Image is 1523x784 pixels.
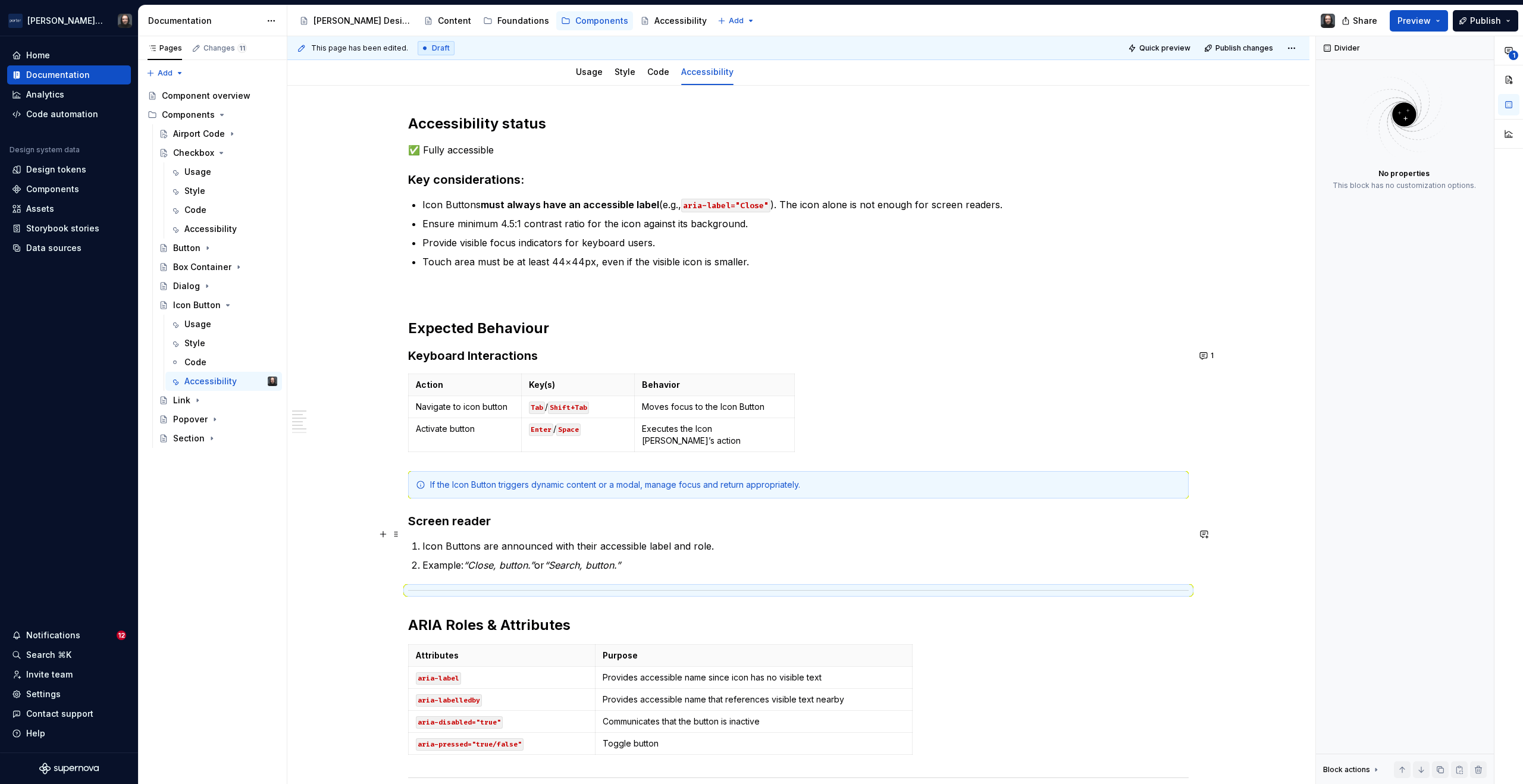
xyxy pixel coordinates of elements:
[7,239,131,258] a: Data sources
[8,14,23,28] img: f0306bc8-3074-41fb-b11c-7d2e8671d5eb.png
[408,173,524,187] strong: Key considerations:
[438,15,471,27] div: Content
[165,334,282,353] a: Style
[26,89,64,101] div: Analytics
[1397,15,1431,27] span: Preview
[654,15,707,27] div: Accessibility
[26,708,93,720] div: Contact support
[294,11,416,30] a: [PERSON_NAME] Design
[556,424,581,436] code: Space
[184,375,237,387] div: Accessibility
[603,716,905,727] p: Communicates that the button is inactive
[1124,40,1196,57] button: Quick preview
[681,199,770,212] code: aria-label="Close"
[1211,351,1214,360] span: 1
[154,258,282,277] a: Box Container
[154,429,282,448] a: Section
[1453,10,1518,32] button: Publish
[165,200,282,219] a: Code
[118,14,132,28] img: Teunis Vorsteveld
[154,277,282,296] a: Dialog
[419,11,476,30] a: Content
[7,180,131,199] a: Components
[165,315,282,334] a: Usage
[676,59,738,84] div: Accessibility
[148,15,261,27] div: Documentation
[237,43,247,53] span: 11
[642,401,787,413] p: Moves focus to the Icon Button
[294,9,712,33] div: Page tree
[729,16,744,26] span: Add
[1390,10,1448,32] button: Preview
[7,160,131,179] a: Design tokens
[173,394,190,406] div: Link
[529,379,628,391] p: Key(s)
[1321,14,1335,28] img: Teunis Vorsteveld
[7,105,131,124] a: Code automation
[173,128,225,140] div: Airport Code
[416,694,482,707] code: aria-labelledby
[603,650,905,661] p: Purpose
[184,166,211,178] div: Usage
[529,402,545,414] code: Tab
[1333,181,1476,190] div: This block has no customization options.
[184,223,237,235] div: Accessibility
[173,432,205,444] div: Section
[143,65,187,81] button: Add
[165,219,282,239] a: Accessibility
[430,479,1181,491] div: If the Icon Button triggers dynamic content or a modal, manage focus and return appropriately.
[26,688,61,700] div: Settings
[117,631,126,640] span: 12
[643,59,674,84] div: Code
[529,424,553,436] code: Enter
[408,115,546,132] strong: Accessibility status
[165,353,282,372] a: Code
[26,242,82,254] div: Data sources
[422,255,1189,269] p: Touch area must be at least 44×44px, even if the visible icon is smaller.
[26,108,98,120] div: Code automation
[422,539,1189,553] p: Icon Buttons are announced with their accessible label and role.
[7,46,131,65] a: Home
[173,280,200,292] div: Dialog
[408,349,538,363] strong: Keyboard Interactions
[26,69,90,81] div: Documentation
[1139,43,1190,53] span: Quick preview
[26,727,45,739] div: Help
[416,401,514,413] p: Navigate to icon button
[148,43,182,53] div: Pages
[154,391,282,410] a: Link
[26,669,73,680] div: Invite team
[10,145,80,155] div: Design system data
[26,203,54,215] div: Assets
[422,558,1189,572] p: Example: or
[603,738,905,749] p: Toggle button
[173,261,231,273] div: Box Container
[603,672,905,683] p: Provides accessible name since icon has no visible text
[1509,51,1518,60] span: 1
[497,15,549,27] div: Foundations
[7,685,131,704] a: Settings
[1336,10,1385,32] button: Share
[158,68,173,78] span: Add
[268,377,277,386] img: Teunis Vorsteveld
[422,197,1189,212] p: Icon Buttons (e.g., ). The icon alone is not enough for screen readers.
[529,423,628,435] p: /
[1215,43,1273,53] span: Publish changes
[1201,40,1278,57] button: Publish changes
[165,372,282,391] a: AccessibilityTeunis Vorsteveld
[143,86,282,448] div: Page tree
[548,402,589,414] code: Shift+Tab
[7,704,131,723] button: Contact support
[408,143,1189,157] p: ✅ Fully accessible
[642,379,787,391] p: Behavior
[7,626,131,645] button: Notifications12
[7,219,131,238] a: Storybook stories
[7,199,131,218] a: Assets
[1378,169,1430,178] div: No properties
[432,43,450,53] span: Draft
[408,616,571,634] strong: ARIA Roles & Attributes
[529,401,628,413] p: /
[416,423,514,435] p: Activate button
[173,413,208,425] div: Popover
[39,763,99,774] svg: Supernova Logo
